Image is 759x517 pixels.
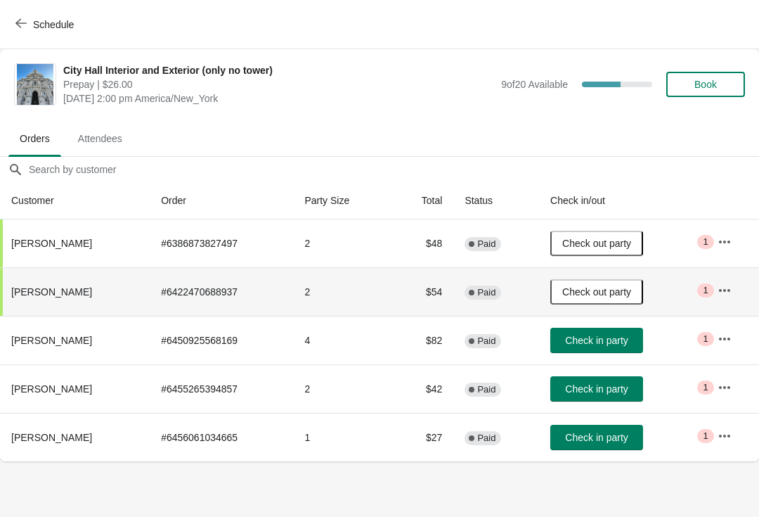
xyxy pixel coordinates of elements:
span: Check out party [562,238,631,249]
th: Check in/out [539,182,706,219]
th: Order [150,182,293,219]
span: 1 [703,382,708,393]
span: [PERSON_NAME] [11,238,92,249]
td: $82 [391,316,453,364]
td: # 6422470688937 [150,267,293,316]
span: 1 [703,285,708,296]
span: [DATE] 2:00 pm America/New_York [63,91,494,106]
td: $42 [391,364,453,413]
span: Paid [477,336,495,347]
button: Check out party [550,279,643,305]
span: Paid [477,433,495,444]
button: Schedule [7,12,85,37]
td: 4 [293,316,391,364]
span: Paid [477,384,495,395]
button: Check in party [550,328,643,353]
span: Book [694,79,717,90]
td: 2 [293,267,391,316]
button: Check in party [550,425,643,450]
span: [PERSON_NAME] [11,286,92,298]
span: 9 of 20 Available [501,79,568,90]
td: # 6456061034665 [150,413,293,461]
td: $27 [391,413,453,461]
td: # 6450925568169 [150,316,293,364]
span: [PERSON_NAME] [11,383,92,395]
span: Check in party [565,335,628,346]
td: # 6455265394857 [150,364,293,413]
th: Total [391,182,453,219]
img: City Hall Interior and Exterior (only no tower) [17,64,54,105]
span: Schedule [33,19,74,30]
span: 1 [703,430,708,442]
span: [PERSON_NAME] [11,432,92,443]
span: Check in party [565,432,628,443]
td: $54 [391,267,453,316]
button: Check out party [550,231,643,256]
span: Orders [8,126,61,151]
span: 1 [703,236,708,248]
input: Search by customer [28,157,759,182]
span: Paid [477,287,495,298]
button: Check in party [550,376,643,402]
span: Paid [477,238,495,250]
td: $48 [391,219,453,267]
td: 1 [293,413,391,461]
td: 2 [293,219,391,267]
span: 1 [703,333,708,345]
td: 2 [293,364,391,413]
span: Attendees [67,126,134,151]
th: Status [453,182,539,219]
th: Party Size [293,182,391,219]
span: [PERSON_NAME] [11,335,92,346]
span: Check out party [562,286,631,298]
span: Check in party [565,383,628,395]
button: Book [666,72,745,97]
td: # 6386873827497 [150,219,293,267]
span: Prepay | $26.00 [63,77,494,91]
span: City Hall Interior and Exterior (only no tower) [63,63,494,77]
